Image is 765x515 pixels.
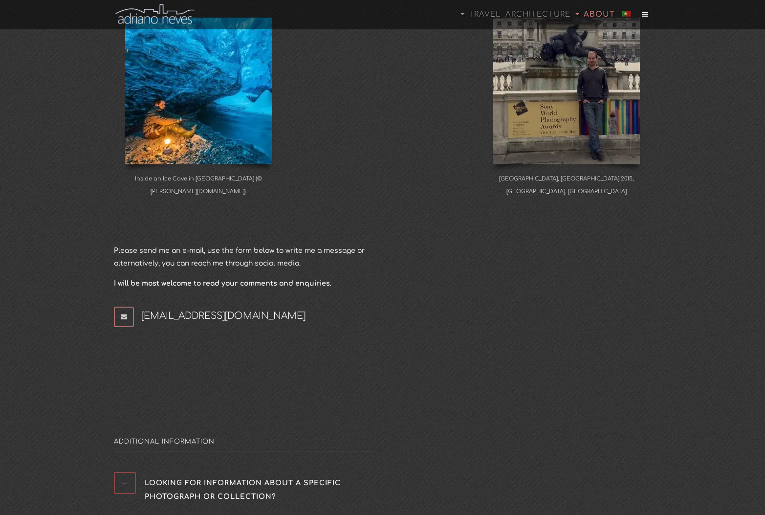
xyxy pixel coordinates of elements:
span: Architecture [505,10,570,19]
strong: I will be most welcome to read your comments and enquiries [114,280,330,287]
span: About [584,10,615,19]
span: Travel [469,10,501,19]
figcaption: Inside an Ice Cave in [GEOGRAPHIC_DATA] (© [PERSON_NAME][DOMAIN_NAME]) [114,173,284,198]
h4: [EMAIL_ADDRESS][DOMAIN_NAME] [141,306,375,326]
span: Looking for Information about a specific Photograph or collection? [114,476,375,504]
figcaption: [GEOGRAPHIC_DATA], [GEOGRAPHIC_DATA] 2015, [GEOGRAPHIC_DATA], [GEOGRAPHIC_DATA] [482,173,652,198]
img: Adriano Neves, Ice Cave in Iceland by © Joel Santos (joelsantos.net) [125,18,272,164]
p: Please send me an e-mail, use the form below to write me a message or alternatively, you can reac... [114,245,375,270]
img: Adriano Neves, SWPA 2015, Somerset House, London, United Kingdom [493,18,640,164]
img: Portuguese (Portugal) [622,11,631,17]
h3: Additional Information [114,438,375,446]
p: . [114,277,375,290]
